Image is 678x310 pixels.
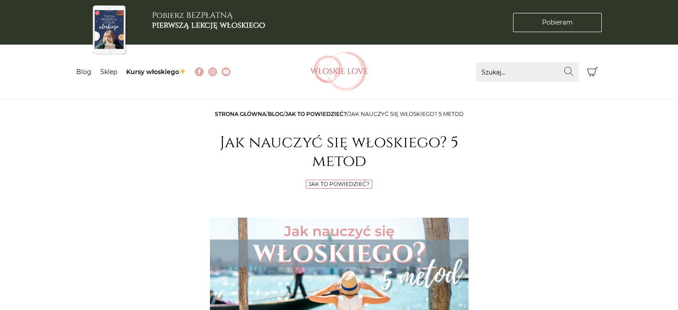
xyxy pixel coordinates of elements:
[100,68,117,76] a: Sklep
[210,133,468,171] h1: Jak nauczyć się włoskiego? 5 metod
[76,68,91,76] a: Blog
[476,62,579,82] input: Szukaj...
[349,111,464,117] span: Jak nauczyć się włoskiego? 5 metod
[215,111,464,117] span: / / /
[215,111,266,117] a: Strona główna
[310,52,368,92] img: Włoskielove
[152,11,265,30] h3: Pobierz BEZPŁATNĄ
[583,62,602,82] button: Koszyk
[308,181,370,187] a: Jak to powiedzieć?
[285,111,347,117] a: Jak to powiedzieć?
[152,20,265,31] b: pierwszą lekcję włoskiego
[542,18,573,27] span: Pobieram
[126,68,186,76] a: Kursy włoskiego
[179,68,185,74] img: ✨
[268,111,284,117] a: Blog
[513,13,602,32] a: Pobieram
